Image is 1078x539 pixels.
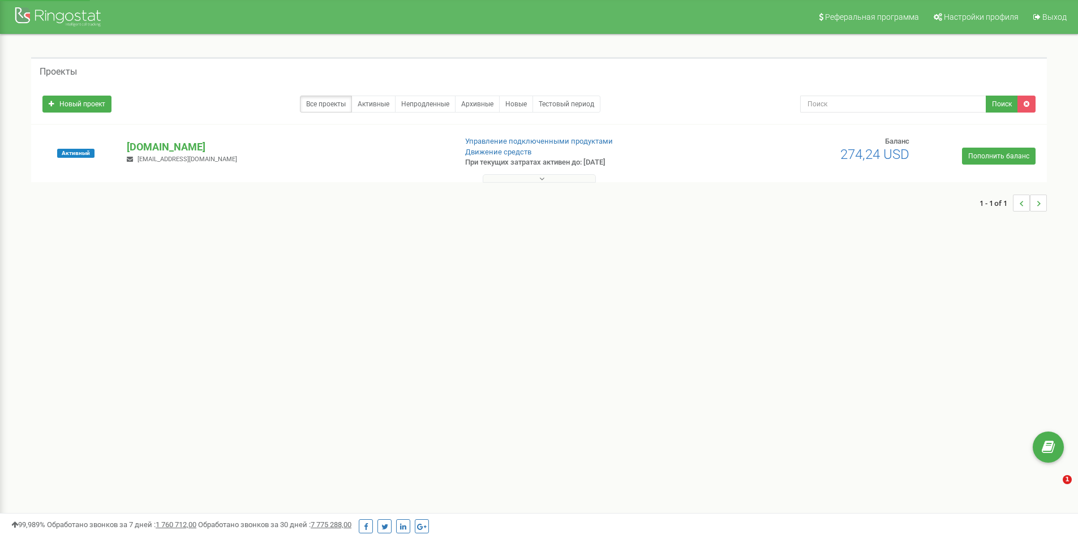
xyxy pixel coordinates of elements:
span: 274,24 USD [840,146,909,162]
span: 99,989% [11,520,45,529]
a: Все проекты [300,96,352,113]
a: Архивные [455,96,500,113]
span: Обработано звонков за 7 дней : [47,520,196,529]
span: Выход [1042,12,1067,21]
span: 1 [1063,475,1072,484]
p: [DOMAIN_NAME] [127,140,446,154]
p: При текущих затратах активен до: [DATE] [465,157,701,168]
a: Тестовый период [532,96,600,113]
a: Непродленные [395,96,456,113]
a: Пополнить баланс [962,148,1036,165]
nav: ... [980,183,1047,223]
span: Реферальная программа [825,12,919,21]
h5: Проекты [40,67,77,77]
span: Обработано звонков за 30 дней : [198,520,351,529]
u: 7 775 288,00 [311,520,351,529]
iframe: Intercom live chat [1040,475,1067,502]
u: 1 760 712,00 [156,520,196,529]
a: Движение средств [465,148,531,156]
input: Поиск [800,96,986,113]
a: Управление подключенными продуктами [465,137,613,145]
span: Баланс [885,137,909,145]
span: Настройки профиля [944,12,1019,21]
a: Активные [351,96,396,113]
span: 1 - 1 of 1 [980,195,1013,212]
a: Новые [499,96,533,113]
button: Поиск [986,96,1018,113]
span: [EMAIL_ADDRESS][DOMAIN_NAME] [138,156,237,163]
span: Активный [57,149,95,158]
a: Новый проект [42,96,111,113]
